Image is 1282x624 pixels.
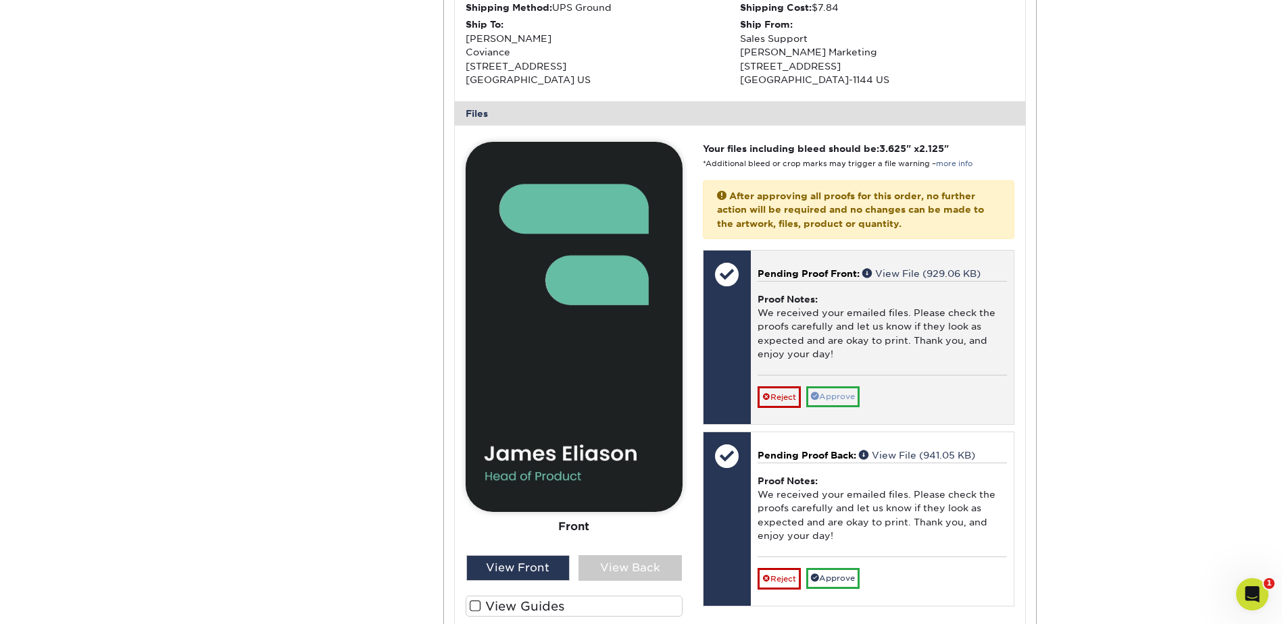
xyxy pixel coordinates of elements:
[740,2,812,13] strong: Shipping Cost:
[466,555,570,581] div: View Front
[740,19,793,30] strong: Ship From:
[717,190,984,229] strong: After approving all proofs for this order, no further action will be required and no changes can ...
[862,268,981,279] a: View File (929.06 KB)
[740,1,1014,14] div: $7.84
[578,555,682,581] div: View Back
[1236,578,1268,610] iframe: Intercom live chat
[466,596,683,617] label: View Guides
[466,2,552,13] strong: Shipping Method:
[919,143,944,154] span: 2.125
[758,450,856,461] span: Pending Proof Back:
[758,475,818,486] strong: Proof Notes:
[466,18,740,86] div: [PERSON_NAME] Coviance [STREET_ADDRESS] [GEOGRAPHIC_DATA] US
[758,294,818,305] strong: Proof Notes:
[455,101,1025,126] div: Files
[740,18,1014,86] div: Sales Support [PERSON_NAME] Marketing [STREET_ADDRESS] [GEOGRAPHIC_DATA]-1144 US
[758,463,1007,556] div: We received your emailed files. Please check the proofs carefully and let us know if they look as...
[758,268,860,279] span: Pending Proof Front:
[806,386,860,407] a: Approve
[703,143,949,154] strong: Your files including bleed should be: " x "
[859,450,975,461] a: View File (941.05 KB)
[466,19,503,30] strong: Ship To:
[466,1,740,14] div: UPS Ground
[758,386,801,408] a: Reject
[703,159,972,168] small: *Additional bleed or crop marks may trigger a file warning –
[806,568,860,589] a: Approve
[879,143,906,154] span: 3.625
[1264,578,1275,589] span: 1
[936,159,972,168] a: more info
[758,281,1007,375] div: We received your emailed files. Please check the proofs carefully and let us know if they look as...
[758,568,801,590] a: Reject
[466,512,683,542] div: Front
